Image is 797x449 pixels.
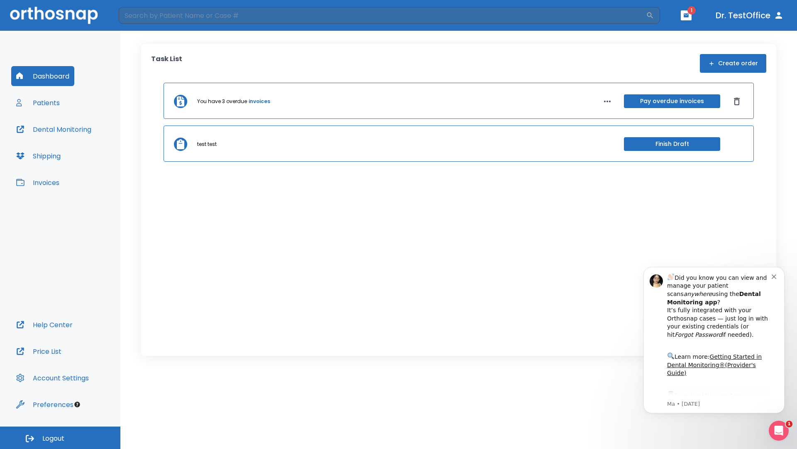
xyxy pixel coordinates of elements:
[249,98,270,105] a: invoices
[10,7,98,24] img: Orthosnap
[36,146,141,153] p: Message from Ma, sent 2w ago
[730,95,743,108] button: Dismiss
[197,141,217,148] p: test test
[687,6,696,15] span: 1
[11,368,94,388] button: Account Settings
[631,254,797,427] iframe: Intercom notifications message
[42,434,64,443] span: Logout
[11,315,78,335] button: Help Center
[11,173,64,192] button: Invoices
[36,136,141,178] div: Download the app: | ​ Let us know if you need help getting started!
[151,54,182,73] p: Task List
[11,341,66,361] button: Price List
[786,421,792,427] span: 1
[769,421,789,441] iframe: Intercom live chat
[11,66,74,86] button: Dashboard
[197,98,247,105] p: You have 3 overdue
[36,138,110,153] a: App Store
[11,93,65,113] button: Patients
[73,401,81,408] div: Tooltip anchor
[712,8,787,23] button: Dr. TestOffice
[11,146,66,166] button: Shipping
[141,18,147,25] button: Dismiss notification
[119,7,646,24] input: Search by Patient Name or Case #
[11,119,96,139] button: Dental Monitoring
[700,54,766,73] button: Create order
[11,395,78,414] button: Preferences
[624,94,720,108] button: Pay overdue invoices
[624,137,720,151] button: Finish Draft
